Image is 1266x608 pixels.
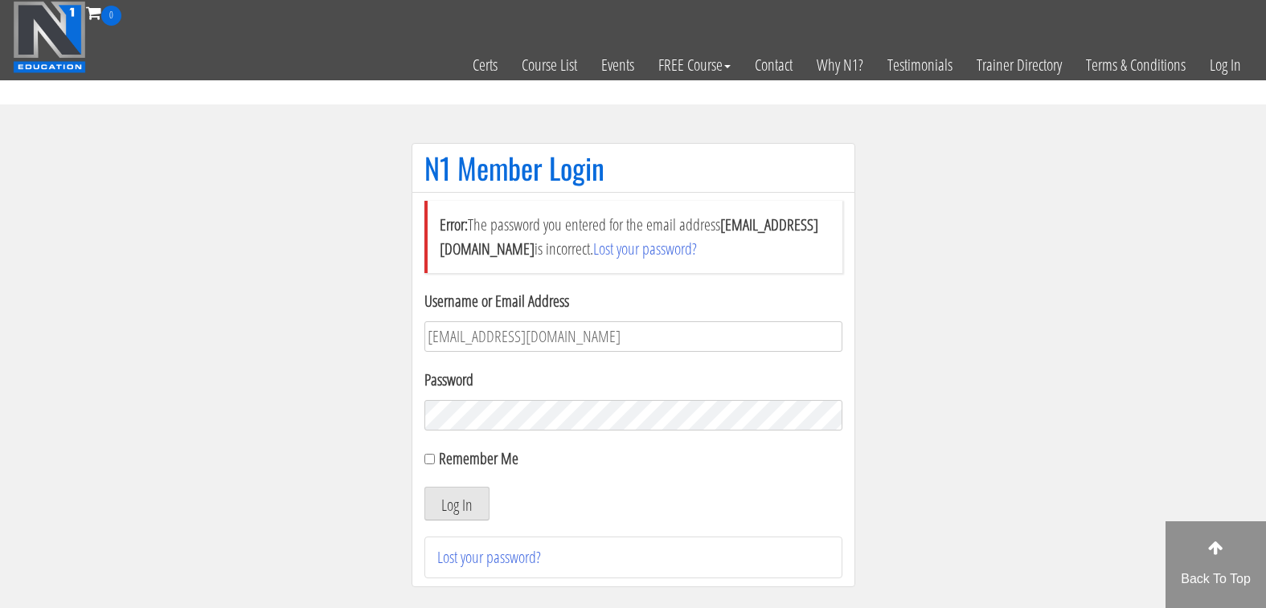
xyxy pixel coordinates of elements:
label: Password [424,368,842,392]
label: Username or Email Address [424,289,842,313]
button: Log In [424,487,490,520]
a: FREE Course [646,26,743,104]
a: Trainer Directory [965,26,1074,104]
h1: N1 Member Login [424,152,842,184]
strong: Error: [440,214,468,235]
a: Testimonials [875,26,965,104]
a: Course List [510,26,589,104]
label: Remember Me [439,447,518,469]
a: Events [589,26,646,104]
strong: [EMAIL_ADDRESS][DOMAIN_NAME] [440,214,818,259]
a: Terms & Conditions [1074,26,1198,104]
a: Certs [461,26,510,104]
a: Lost your password? [437,546,541,568]
a: Why N1? [805,26,875,104]
a: Lost your password? [593,238,697,259]
a: Contact [743,26,805,104]
img: n1-education [13,1,86,73]
a: Log In [1198,26,1253,104]
span: 0 [101,6,121,26]
a: 0 [86,2,121,23]
li: The password you entered for the email address is incorrect. [424,201,842,273]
